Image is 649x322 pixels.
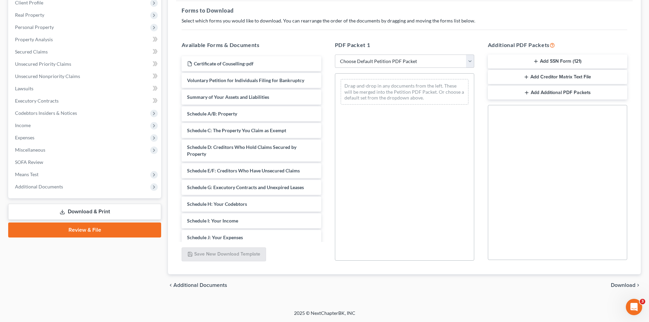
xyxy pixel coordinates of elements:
[187,111,237,117] span: Schedule A/B: Property
[10,58,161,70] a: Unsecured Priority Claims
[10,82,161,95] a: Lawsuits
[8,223,161,237] a: Review & File
[194,61,253,66] span: Certificate of Couselling-pdf
[182,17,627,24] p: Select which forms you would like to download. You can rearrange the order of the documents by dr...
[611,282,635,288] span: Download
[15,73,80,79] span: Unsecured Nonpriority Claims
[182,247,266,262] button: Save New Download Template
[15,24,54,30] span: Personal Property
[10,95,161,107] a: Executory Contracts
[187,168,300,173] span: Schedule E/F: Creditors Who Have Unsecured Claims
[130,310,519,322] div: 2025 © NextChapterBK, INC
[15,184,63,189] span: Additional Documents
[15,86,33,91] span: Lawsuits
[341,79,468,105] div: Drag-and-drop in any documents from the left. These will be merged into the Petition PDF Packet. ...
[15,159,43,165] span: SOFA Review
[15,110,77,116] span: Codebtors Insiders & Notices
[488,86,627,100] button: Add Additional PDF Packets
[626,299,642,315] iframe: Intercom live chat
[10,70,161,82] a: Unsecured Nonpriority Claims
[187,77,304,83] span: Voluntary Petition for Individuals Filing for Bankruptcy
[15,135,34,140] span: Expenses
[173,282,227,288] span: Additional Documents
[10,33,161,46] a: Property Analysis
[8,204,161,220] a: Download & Print
[640,299,645,304] span: 3
[15,147,45,153] span: Miscellaneous
[15,49,48,55] span: Secured Claims
[15,122,31,128] span: Income
[10,156,161,168] a: SOFA Review
[182,6,627,15] h5: Forms to Download
[488,55,627,69] button: Add SSN Form (121)
[15,61,71,67] span: Unsecured Priority Claims
[15,36,53,42] span: Property Analysis
[488,41,627,49] h5: Additional PDF Packets
[187,201,247,207] span: Schedule H: Your Codebtors
[611,282,641,288] button: Download chevron_right
[187,127,286,133] span: Schedule C: The Property You Claim as Exempt
[15,171,38,177] span: Means Test
[168,282,227,288] a: chevron_left Additional Documents
[488,70,627,84] button: Add Creditor Matrix Text File
[335,41,474,49] h5: PDF Packet 1
[15,98,59,104] span: Executory Contracts
[187,184,304,190] span: Schedule G: Executory Contracts and Unexpired Leases
[187,94,269,100] span: Summary of Your Assets and Liabilities
[168,282,173,288] i: chevron_left
[15,12,44,18] span: Real Property
[182,41,321,49] h5: Available Forms & Documents
[635,282,641,288] i: chevron_right
[187,218,238,224] span: Schedule I: Your Income
[187,234,243,240] span: Schedule J: Your Expenses
[10,46,161,58] a: Secured Claims
[187,144,296,157] span: Schedule D: Creditors Who Hold Claims Secured by Property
